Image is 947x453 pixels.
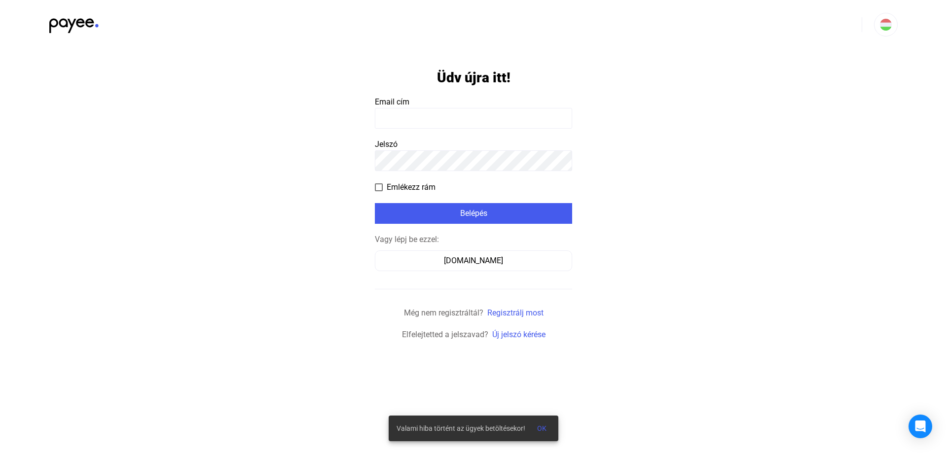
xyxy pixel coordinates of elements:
span: OK [537,424,546,432]
div: [DOMAIN_NAME] [378,255,569,267]
h1: Üdv újra itt! [437,69,510,86]
span: Még nem regisztráltál? [404,308,483,317]
button: OK [529,419,554,437]
span: Emlékezz rám [387,181,436,193]
a: Regisztrálj most [487,308,544,317]
button: Belépés [375,203,572,224]
div: Open Intercom Messenger [909,415,932,438]
button: HU [874,13,898,36]
button: [DOMAIN_NAME] [375,250,572,271]
span: Email cím [375,97,409,106]
div: Vagy lépj be ezzel: [375,234,572,245]
span: Jelszó [375,139,398,149]
div: Belépés [378,208,569,219]
span: Valami hiba történt az ügyek betöltésekor! [397,422,525,434]
img: black-payee-blue-dot.svg [49,13,99,33]
img: HU [880,19,892,31]
a: Új jelszó kérése [492,330,546,339]
a: [DOMAIN_NAME] [375,256,572,265]
span: Elfelejtetted a jelszavad? [402,330,488,339]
